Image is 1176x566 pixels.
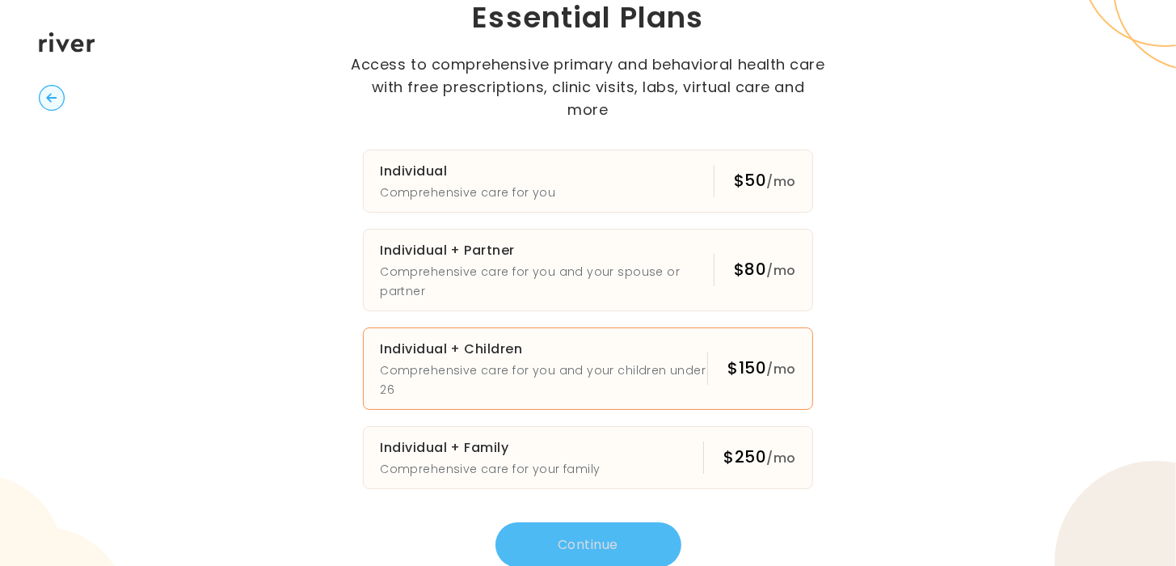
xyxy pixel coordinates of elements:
button: Individual + ChildrenComprehensive care for you and your children under 26$150/mo [363,327,812,410]
p: Comprehensive care for you and your spouse or partner [380,262,713,301]
button: IndividualComprehensive care for you$50/mo [363,150,812,213]
span: /mo [766,261,795,280]
p: Access to comprehensive primary and behavioral health care with free prescriptions, clinic visits... [350,53,827,121]
h3: Individual + Family [380,437,600,459]
div: $250 [723,446,795,470]
p: Comprehensive care for you [380,183,555,202]
div: $80 [734,258,796,282]
h3: Individual [380,160,555,183]
p: Comprehensive care for your family [380,459,600,479]
div: $50 [734,169,796,193]
button: Individual + FamilyComprehensive care for your family$250/mo [363,426,812,489]
div: $150 [727,357,795,381]
h3: Individual + Partner [380,239,713,262]
span: /mo [766,172,795,191]
h3: Individual + Children [380,338,707,361]
span: /mo [766,449,795,467]
button: Individual + PartnerComprehensive care for you and your spouse or partner$80/mo [363,229,812,311]
span: /mo [766,360,795,378]
p: Comprehensive care for you and your children under 26 [380,361,707,399]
